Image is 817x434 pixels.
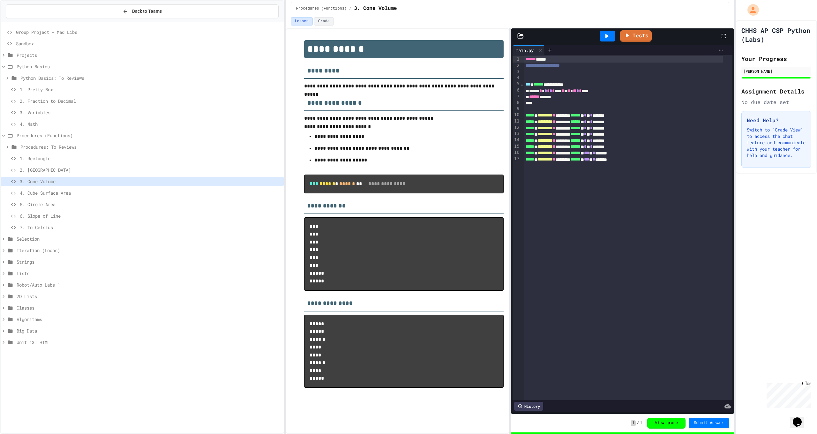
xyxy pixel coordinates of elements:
span: Python Basics [17,63,281,70]
div: History [514,402,543,411]
span: 7. To Celsius [20,224,281,231]
span: Sandbox [16,40,281,47]
span: Projects [17,52,281,58]
span: 3. Cone Volume [20,178,281,185]
span: 5. Circle Area [20,201,281,208]
div: Chat with us now!Close [3,3,44,41]
span: 1 [640,421,642,426]
span: Unit 13: HTML [17,339,281,346]
div: 7 [513,94,521,100]
span: Back to Teams [132,8,162,15]
div: 6 [513,87,521,94]
span: 2. Fraction to Decimal [20,98,281,104]
span: 1. Rectangle [20,155,281,162]
span: 3. Variables [20,109,281,116]
div: 3 [513,69,521,75]
a: Tests [620,30,652,42]
span: Procedures (Functions) [17,132,281,139]
span: Group Project - Mad Libs [16,29,281,35]
span: Strings [17,258,281,265]
span: 1 [631,420,636,426]
span: / [637,421,639,426]
div: 9 [513,106,521,112]
div: main.py [513,47,537,54]
div: main.py [513,45,545,55]
div: 5 [513,81,521,87]
div: My Account [741,3,761,17]
span: Robot/Auto Labs 1 [17,281,281,288]
p: Switch to "Grade View" to access the chat feature and communicate with your teacher for help and ... [747,127,806,159]
span: Submit Answer [694,421,724,426]
span: / [349,6,351,11]
button: Grade [314,17,334,26]
h2: Assignment Details [741,87,811,96]
span: Selection [17,236,281,242]
div: 12 [513,124,521,131]
span: Algorithms [17,316,281,323]
div: 14 [513,137,521,143]
span: Classes [17,304,281,311]
div: 16 [513,149,521,156]
div: 4 [513,75,521,81]
div: 1 [513,56,521,63]
div: 13 [513,131,521,137]
span: 2. [GEOGRAPHIC_DATA] [20,167,281,173]
div: 17 [513,156,521,162]
span: 1. Pretty Box [20,86,281,93]
div: 8 [513,100,521,106]
h1: CHHS AP CSP Python (Labs) [741,26,811,44]
span: Procedures (Functions) [296,6,347,11]
iframe: chat widget [790,408,811,428]
span: Fold line [521,81,524,86]
h3: Need Help? [747,116,806,124]
span: 4. Cube Surface Area [20,190,281,196]
span: 2D Lists [17,293,281,300]
span: 4. Math [20,121,281,127]
div: 2 [513,63,521,69]
span: Iteration (Loops) [17,247,281,254]
span: Python Basics: To Reviews [20,75,281,81]
span: 6. Slope of Line [20,213,281,219]
button: Lesson [291,17,313,26]
div: [PERSON_NAME] [743,68,809,74]
div: 11 [513,118,521,124]
span: Lists [17,270,281,277]
span: 3. Cone Volume [354,5,397,12]
button: View grade [647,418,686,429]
button: Submit Answer [689,418,729,428]
div: 10 [513,112,521,118]
span: Big Data [17,327,281,334]
button: Back to Teams [6,4,279,18]
span: Procedures: To Reviews [20,144,281,150]
div: 15 [513,143,521,150]
iframe: chat widget [764,381,811,408]
h2: Your Progress [741,54,811,63]
div: No due date set [741,98,811,106]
